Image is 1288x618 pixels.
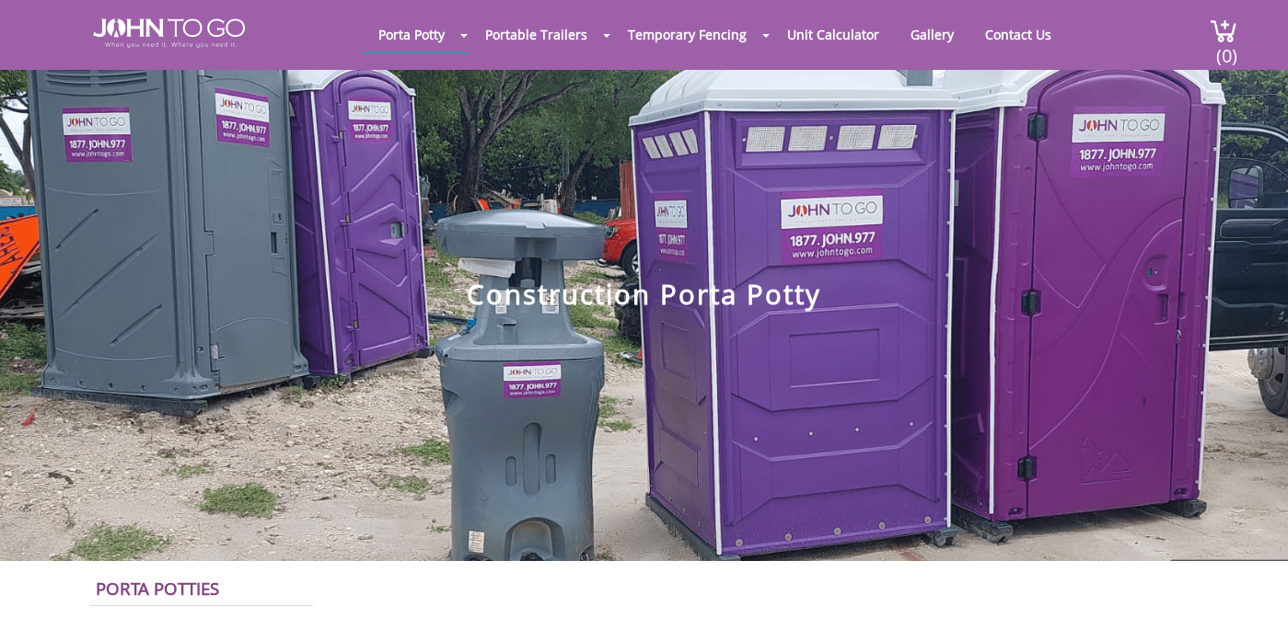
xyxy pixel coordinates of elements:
[773,17,893,52] a: Unit Calculator
[1210,18,1237,43] img: cart a
[1215,29,1237,68] span: (0)
[93,18,245,48] img: JOHN to go
[365,17,458,52] a: Porta Potty
[897,17,968,52] a: Gallery
[1214,544,1288,618] button: Live Chat
[614,17,760,52] a: Temporary Fencing
[471,17,601,52] a: Portable Trailers
[96,577,219,600] a: Porta Potties
[971,17,1065,52] a: Contact Us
